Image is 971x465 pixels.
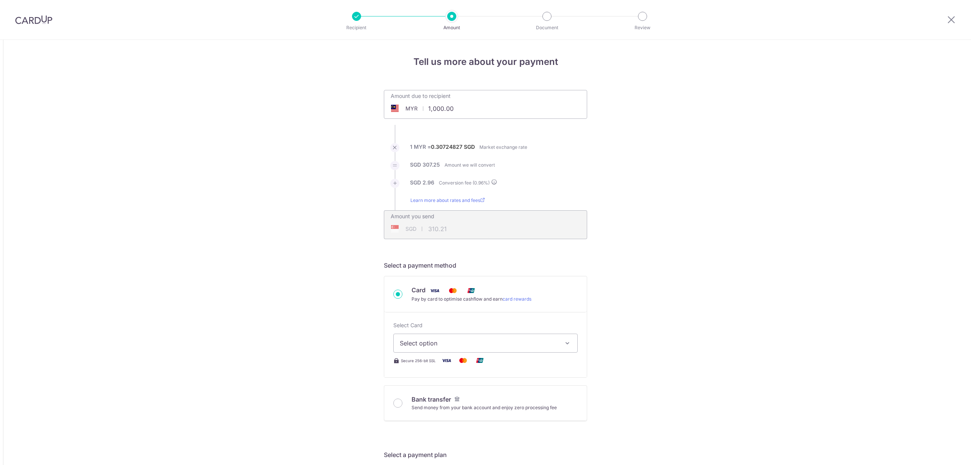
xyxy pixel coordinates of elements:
[410,197,485,210] a: Learn more about rates and fees
[405,105,418,112] span: MYR
[384,450,587,459] h5: Select a payment plan
[412,396,451,403] span: Bank transfer
[445,286,460,295] img: Mastercard
[439,179,497,187] label: Conversion fee ( %)
[391,92,451,100] label: Amount due to recipient
[519,24,575,32] p: Document
[472,356,487,365] img: Union Pay
[393,334,578,353] button: Select option
[400,339,558,348] span: Select option
[464,143,475,151] label: SGD
[412,286,426,294] span: Card
[384,261,587,270] h5: Select a payment method
[503,296,531,302] a: card rewards
[15,15,52,24] img: CardUp
[410,161,421,169] label: SGD
[393,285,578,303] div: Card Visa Mastercard Union Pay Pay by card to optimise cashflow and earncard rewards
[479,143,527,151] label: Market exchange rate
[474,180,484,186] span: 0.96
[424,24,480,32] p: Amount
[401,358,436,364] span: Secure 256-bit SSL
[410,179,421,186] label: SGD
[405,225,416,233] span: SGD
[412,295,531,303] div: Pay by card to optimise cashflow and earn
[423,179,434,186] label: 2.96
[427,286,442,295] img: Visa
[391,213,434,220] label: Amount you send
[410,143,475,155] label: 1 MYR =
[384,55,587,69] h4: Tell us more about your payment
[423,161,440,169] label: 307.25
[393,395,578,411] div: Bank transfer Send money from your bank account and enjoy zero processing fee
[445,161,495,169] label: Amount we will convert
[328,24,385,32] p: Recipient
[439,356,454,365] img: Visa
[464,286,479,295] img: Union Pay
[431,143,462,151] label: 0.30724827
[922,442,963,461] iframe: Opens a widget where you can find more information
[456,356,471,365] img: Mastercard
[614,24,671,32] p: Review
[393,322,423,328] span: translation missing: en.payables.payment_networks.credit_card.summary.labels.select_card
[412,404,557,411] div: Send money from your bank account and enjoy zero processing fee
